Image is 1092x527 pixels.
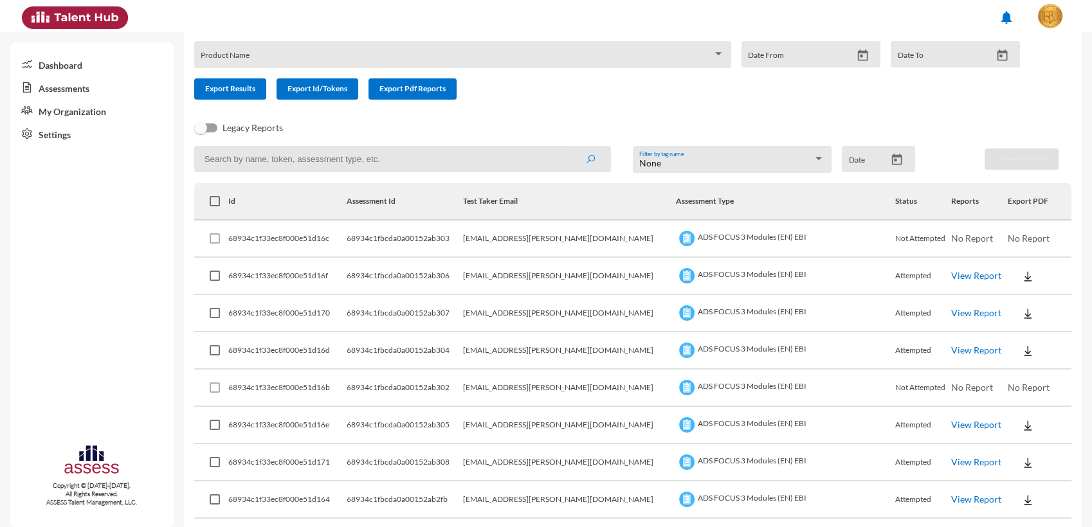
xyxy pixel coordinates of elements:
td: 68934c1fbcda0a00152ab2fb [347,481,463,519]
td: ADS FOCUS 3 Modules (EN) EBI [676,295,895,332]
button: Export Pdf Reports [369,78,457,100]
td: ADS FOCUS 3 Modules (EN) EBI [676,258,895,295]
button: Download PDF [985,148,1059,170]
td: Attempted [895,332,951,370]
th: Assessment Id [347,183,463,220]
p: Copyright © [DATE]-[DATE]. All Rights Reserved. ASSESS Talent Management, LLC. [10,481,174,506]
button: Open calendar [991,49,1014,62]
mat-icon: notifications [999,10,1014,25]
td: 68934c1f33ec8f000e51d16e [228,407,346,444]
td: Attempted [895,295,951,332]
td: Attempted [895,481,951,519]
td: ADS FOCUS 3 Modules (EN) EBI [676,407,895,444]
span: No Report [1007,233,1049,244]
td: 68934c1f33ec8f000e51d164 [228,481,346,519]
td: [EMAIL_ADDRESS][PERSON_NAME][DOMAIN_NAME] [463,444,676,481]
button: Export Id/Tokens [277,78,358,100]
span: None [639,157,661,168]
a: Settings [10,122,174,145]
a: View Report [951,419,1001,430]
td: 68934c1fbcda0a00152ab306 [347,258,463,295]
td: 68934c1fbcda0a00152ab304 [347,332,463,370]
a: View Report [951,270,1001,281]
span: Download PDF [996,154,1048,163]
td: [EMAIL_ADDRESS][PERSON_NAME][DOMAIN_NAME] [463,295,676,332]
td: 68934c1f33ec8f000e51d16c [228,220,346,258]
td: Not Attempted [895,220,951,258]
td: 68934c1fbcda0a00152ab307 [347,295,463,332]
span: No Report [951,382,993,393]
td: ADS FOCUS 3 Modules (EN) EBI [676,444,895,481]
td: Attempted [895,444,951,481]
a: View Report [951,494,1001,505]
td: ADS FOCUS 3 Modules (EN) EBI [676,220,895,258]
a: View Report [951,344,1001,355]
span: Export Results [205,84,255,93]
input: Search by name, token, assessment type, etc. [194,146,611,172]
img: assesscompany-logo.png [63,443,120,479]
td: [EMAIL_ADDRESS][PERSON_NAME][DOMAIN_NAME] [463,258,676,295]
td: [EMAIL_ADDRESS][PERSON_NAME][DOMAIN_NAME] [463,370,676,407]
th: Test Taker Email [463,183,676,220]
td: ADS FOCUS 3 Modules (EN) EBI [676,370,895,407]
button: Open calendar [886,153,908,166]
td: 68934c1f33ec8f000e51d171 [228,444,346,481]
a: View Report [951,307,1001,318]
a: Assessments [10,76,174,99]
span: No Report [951,233,993,244]
th: Status [895,183,951,220]
button: Export Results [194,78,266,100]
td: 68934c1f33ec8f000e51d16b [228,370,346,407]
th: Reports [951,183,1007,220]
span: Export Id/Tokens [287,84,347,93]
button: Open calendar [851,49,874,62]
td: ADS FOCUS 3 Modules (EN) EBI [676,332,895,370]
a: Dashboard [10,53,174,76]
td: 68934c1f33ec8f000e51d16f [228,258,346,295]
span: Export Pdf Reports [379,84,446,93]
a: My Organization [10,99,174,122]
td: [EMAIL_ADDRESS][PERSON_NAME][DOMAIN_NAME] [463,332,676,370]
th: Id [228,183,346,220]
td: 68934c1fbcda0a00152ab305 [347,407,463,444]
td: 68934c1fbcda0a00152ab303 [347,220,463,258]
th: Assessment Type [676,183,895,220]
td: Attempted [895,407,951,444]
td: 68934c1f33ec8f000e51d170 [228,295,346,332]
td: Not Attempted [895,370,951,407]
a: View Report [951,456,1001,467]
td: Attempted [895,258,951,295]
td: ADS FOCUS 3 Modules (EN) EBI [676,481,895,519]
td: 68934c1fbcda0a00152ab308 [347,444,463,481]
td: 68934c1fbcda0a00152ab302 [347,370,463,407]
td: [EMAIL_ADDRESS][PERSON_NAME][DOMAIN_NAME] [463,481,676,519]
th: Export PDF [1007,183,1071,220]
td: [EMAIL_ADDRESS][PERSON_NAME][DOMAIN_NAME] [463,407,676,444]
span: No Report [1007,382,1049,393]
span: Legacy Reports [223,120,283,136]
td: 68934c1f33ec8f000e51d16d [228,332,346,370]
td: [EMAIL_ADDRESS][PERSON_NAME][DOMAIN_NAME] [463,220,676,258]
